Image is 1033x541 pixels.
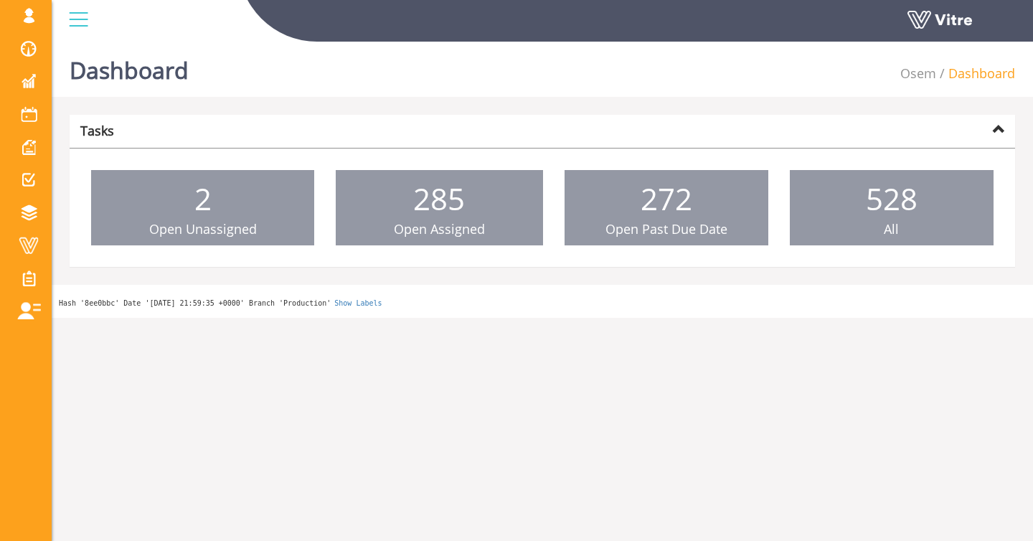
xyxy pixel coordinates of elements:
span: Open Past Due Date [605,220,727,237]
span: Open Unassigned [149,220,257,237]
span: All [884,220,899,237]
span: 2 [194,178,212,219]
li: Dashboard [936,65,1015,83]
a: Osem [900,65,936,82]
a: 528 All [790,170,994,246]
span: 285 [413,178,465,219]
a: 272 Open Past Due Date [565,170,768,246]
h1: Dashboard [70,36,189,97]
a: Show Labels [334,299,382,307]
a: 2 Open Unassigned [91,170,314,246]
span: 528 [866,178,918,219]
strong: Tasks [80,122,114,139]
span: Hash '8ee0bbc' Date '[DATE] 21:59:35 +0000' Branch 'Production' [59,299,331,307]
span: Open Assigned [394,220,485,237]
span: 272 [641,178,692,219]
a: 285 Open Assigned [336,170,542,246]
